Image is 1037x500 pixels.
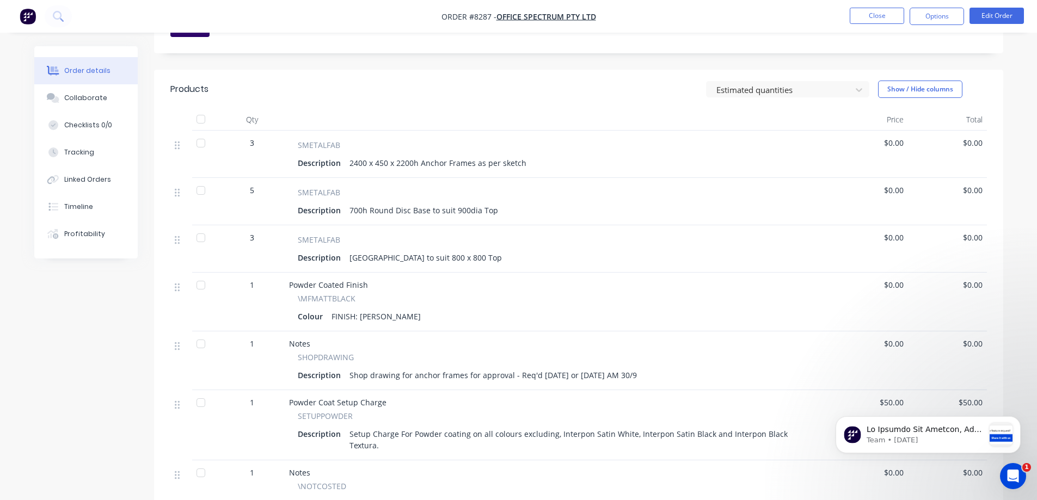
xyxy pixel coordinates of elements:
[912,137,983,149] span: $0.00
[34,220,138,248] button: Profitability
[64,202,93,212] div: Timeline
[298,480,346,492] span: \NOTCOSTED
[34,112,138,139] button: Checklists 0/0
[441,11,496,22] span: Order #8287 -
[298,250,345,266] div: Description
[345,367,641,383] div: Shop drawing for anchor frames for approval - Req'd [DATE] or [DATE] AM 30/9
[908,109,987,131] div: Total
[298,351,354,363] span: SHOPDRAWING
[910,8,964,25] button: Options
[345,250,506,266] div: [GEOGRAPHIC_DATA] to suit 800 x 800 Top
[64,175,111,184] div: Linked Orders
[833,137,904,149] span: $0.00
[345,202,502,218] div: 700h Round Disc Base to suit 900dia Top
[289,338,310,349] span: Notes
[298,139,340,151] span: SMETALFAB
[289,467,310,478] span: Notes
[219,109,285,131] div: Qty
[34,193,138,220] button: Timeline
[298,187,340,198] span: SMETALFAB
[969,8,1024,24] button: Edit Order
[250,137,254,149] span: 3
[34,84,138,112] button: Collaborate
[345,426,816,453] div: Setup Charge For Powder coating on all colours excluding, Interpon Satin White, Interpon Satin Bl...
[47,41,165,51] p: Message from Team, sent 3w ago
[289,280,368,290] span: Powder Coated Finish
[912,184,983,196] span: $0.00
[64,66,111,76] div: Order details
[833,279,904,291] span: $0.00
[912,467,983,478] span: $0.00
[298,410,353,422] span: SETUPPOWDER
[250,397,254,408] span: 1
[850,8,904,24] button: Close
[912,338,983,349] span: $0.00
[327,308,425,324] div: FINISH: [PERSON_NAME]
[250,279,254,291] span: 1
[833,467,904,478] span: $0.00
[170,83,208,96] div: Products
[289,397,386,408] span: Powder Coat Setup Charge
[298,155,345,171] div: Description
[64,147,94,157] div: Tracking
[345,155,531,171] div: 2400 x 450 x 2200h Anchor Frames as per sketch
[833,338,904,349] span: $0.00
[1000,463,1026,489] iframe: Intercom live chat
[298,202,345,218] div: Description
[496,11,596,22] a: Office Spectrum Pty Ltd
[250,467,254,478] span: 1
[833,184,904,196] span: $0.00
[298,293,355,304] span: \MFMATTBLACK
[250,232,254,243] span: 3
[64,120,112,130] div: Checklists 0/0
[34,139,138,166] button: Tracking
[64,229,105,239] div: Profitability
[34,57,138,84] button: Order details
[829,109,908,131] div: Price
[20,8,36,24] img: Factory
[912,232,983,243] span: $0.00
[298,308,327,324] div: Colour
[298,426,345,442] div: Description
[1022,463,1031,472] span: 1
[819,394,1037,471] iframe: Intercom notifications message
[298,234,340,245] span: SMETALFAB
[250,338,254,349] span: 1
[34,166,138,193] button: Linked Orders
[912,279,983,291] span: $0.00
[833,232,904,243] span: $0.00
[878,81,962,98] button: Show / Hide columns
[298,367,345,383] div: Description
[64,93,107,103] div: Collaborate
[250,184,254,196] span: 5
